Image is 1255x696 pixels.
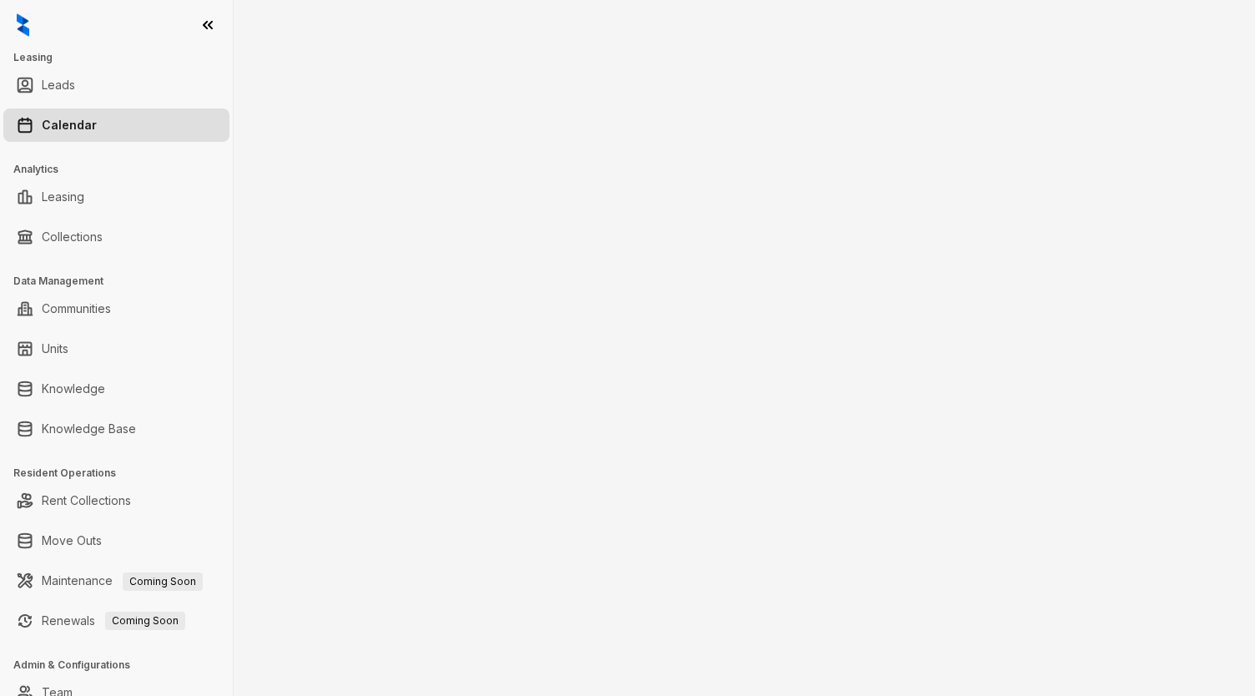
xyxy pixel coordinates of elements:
h3: Resident Operations [13,466,233,481]
li: Calendar [3,108,229,142]
img: logo [17,13,29,37]
li: Knowledge Base [3,412,229,446]
a: Units [42,332,68,366]
a: Knowledge Base [42,412,136,446]
li: Units [3,332,229,366]
a: RenewalsComing Soon [42,604,185,638]
a: Knowledge [42,372,105,406]
li: Move Outs [3,524,229,557]
li: Maintenance [3,564,229,598]
a: Calendar [42,108,97,142]
li: Leads [3,68,229,102]
a: Collections [42,220,103,254]
a: Leasing [42,180,84,214]
a: Leads [42,68,75,102]
li: Collections [3,220,229,254]
a: Rent Collections [42,484,131,517]
h3: Leasing [13,50,233,65]
li: Renewals [3,604,229,638]
li: Rent Collections [3,484,229,517]
span: Coming Soon [123,572,203,591]
li: Leasing [3,180,229,214]
h3: Analytics [13,162,233,177]
a: Move Outs [42,524,102,557]
li: Knowledge [3,372,229,406]
li: Communities [3,292,229,325]
span: Coming Soon [105,612,185,630]
h3: Data Management [13,274,233,289]
h3: Admin & Configurations [13,658,233,673]
a: Communities [42,292,111,325]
